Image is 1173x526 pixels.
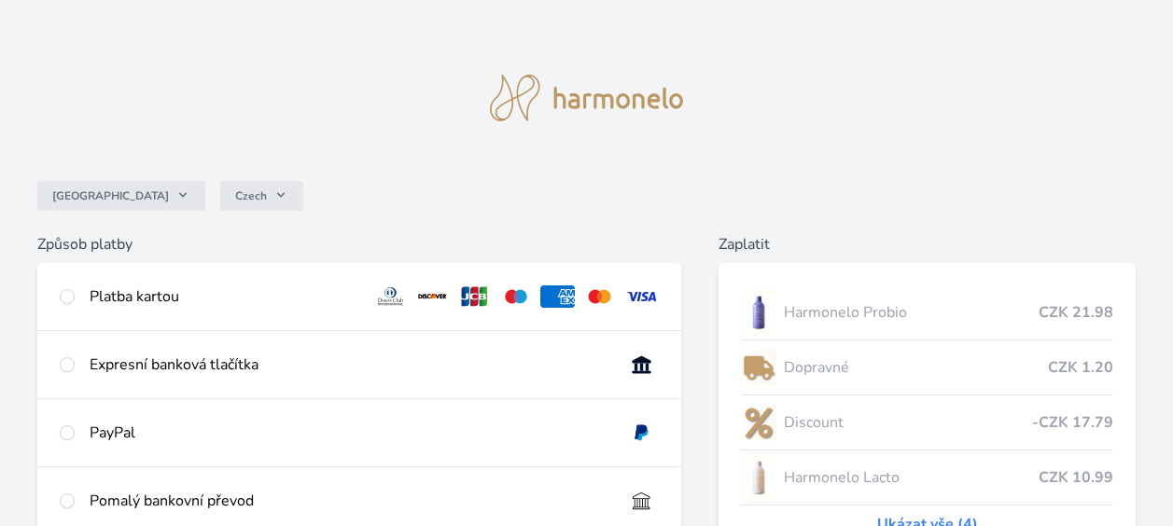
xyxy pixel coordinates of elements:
div: Expresní banková tlačítka [90,353,609,376]
h6: Způsob platby [37,233,681,256]
span: -CZK 17.79 [1032,411,1113,434]
span: Harmonelo Probio [784,301,1039,324]
img: discover.svg [415,285,450,308]
span: CZK 21.98 [1039,301,1113,324]
img: delivery-lo.png [741,344,776,391]
span: Harmonelo Lacto [784,466,1039,489]
img: diners.svg [373,285,408,308]
img: jcb.svg [457,285,492,308]
img: CLEAN_PROBIO_se_stinem_x-lo.jpg [741,289,776,336]
button: [GEOGRAPHIC_DATA] [37,181,205,211]
span: Dopravné [784,356,1048,379]
span: [GEOGRAPHIC_DATA] [52,188,169,203]
div: PayPal [90,422,609,444]
img: onlineBanking_CZ.svg [624,353,659,376]
h6: Zaplatit [719,233,1136,256]
span: CZK 1.20 [1048,356,1113,379]
img: CLEAN_LACTO_se_stinem_x-hi-lo.jpg [741,454,776,501]
div: Platba kartou [90,285,358,308]
button: Czech [220,181,303,211]
img: maestro.svg [499,285,534,308]
img: visa.svg [624,285,659,308]
img: logo.svg [490,75,684,121]
span: Discount [784,411,1032,434]
img: paypal.svg [624,422,659,444]
img: mc.svg [582,285,617,308]
img: discount-lo.png [741,399,776,446]
img: amex.svg [540,285,575,308]
img: bankTransfer_IBAN.svg [624,490,659,512]
span: Czech [235,188,267,203]
div: Pomalý bankovní převod [90,490,609,512]
span: CZK 10.99 [1039,466,1113,489]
